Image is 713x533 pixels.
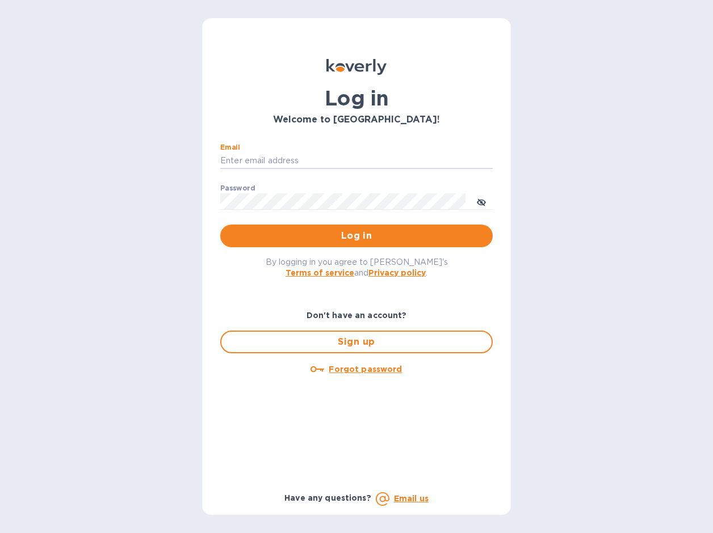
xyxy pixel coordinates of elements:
b: Don't have an account? [307,311,407,320]
button: Log in [220,225,493,247]
span: By logging in you agree to [PERSON_NAME]'s and . [266,257,448,277]
label: Email [220,144,240,151]
a: Email us [394,494,429,503]
h3: Welcome to [GEOGRAPHIC_DATA]! [220,115,493,125]
a: Privacy policy [368,268,426,277]
input: Enter email address [220,153,493,170]
span: Sign up [230,335,483,349]
button: toggle password visibility [470,190,493,213]
a: Terms of service [286,268,354,277]
h1: Log in [220,86,493,110]
span: Log in [229,229,484,243]
img: Koverly [326,59,387,75]
u: Forgot password [329,365,402,374]
label: Password [220,185,255,192]
b: Have any questions? [284,493,371,502]
button: Sign up [220,331,493,353]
